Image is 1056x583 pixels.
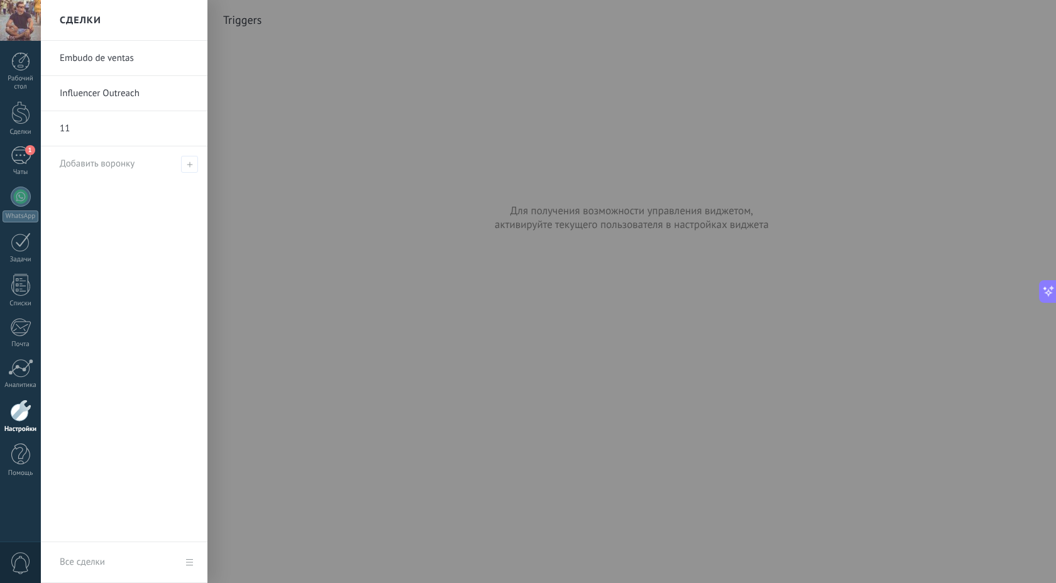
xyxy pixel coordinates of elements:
a: Embudo de ventas [60,41,195,76]
div: Помощь [3,469,39,477]
h2: Сделки [60,1,101,40]
div: Все сделки [60,545,105,580]
a: 11 [60,111,195,146]
a: Все сделки [41,542,207,583]
span: 1 [25,145,35,155]
span: Добавить воронку [60,158,135,170]
div: Аналитика [3,381,39,390]
div: Сделки [3,128,39,136]
a: Influencer Outreach [60,76,195,111]
div: Почта [3,341,39,349]
div: Списки [3,300,39,308]
div: WhatsApp [3,210,38,222]
div: Задачи [3,256,39,264]
div: Настройки [3,425,39,433]
div: Рабочий стол [3,75,39,91]
div: Чаты [3,168,39,177]
span: Добавить воронку [181,156,198,173]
